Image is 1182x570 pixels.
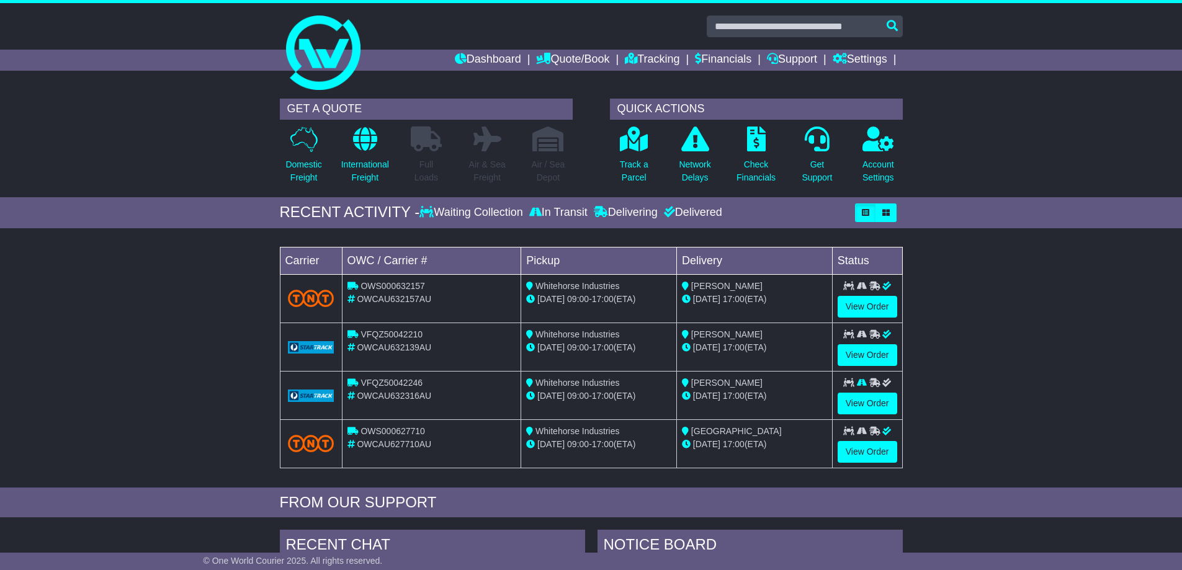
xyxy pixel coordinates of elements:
[411,158,442,184] p: Full Loads
[693,294,720,304] span: [DATE]
[567,294,589,304] span: 09:00
[592,294,614,304] span: 17:00
[592,391,614,401] span: 17:00
[280,494,903,512] div: FROM OUR SUPPORT
[661,206,722,220] div: Delivered
[288,390,334,402] img: GetCarrierServiceLogo
[521,247,677,274] td: Pickup
[360,329,423,339] span: VFQZ50042210
[288,435,334,452] img: TNT_Domestic.png
[537,391,565,401] span: [DATE]
[532,158,565,184] p: Air / Sea Depot
[676,247,832,274] td: Delivery
[736,126,776,191] a: CheckFinancials
[833,50,887,71] a: Settings
[526,206,591,220] div: In Transit
[419,206,526,220] div: Waiting Collection
[723,391,745,401] span: 17:00
[592,439,614,449] span: 17:00
[682,341,827,354] div: (ETA)
[526,438,671,451] div: - (ETA)
[285,126,322,191] a: DomesticFreight
[535,281,619,291] span: Whitehorse Industries
[691,378,763,388] span: [PERSON_NAME]
[838,344,897,366] a: View Order
[535,426,619,436] span: Whitehorse Industries
[535,378,619,388] span: Whitehorse Industries
[537,342,565,352] span: [DATE]
[691,281,763,291] span: [PERSON_NAME]
[767,50,817,71] a: Support
[693,342,720,352] span: [DATE]
[838,393,897,414] a: View Order
[832,247,902,274] td: Status
[280,203,420,221] div: RECENT ACTIVITY -
[802,158,832,184] p: Get Support
[536,50,609,71] a: Quote/Book
[567,391,589,401] span: 09:00
[288,341,334,354] img: GetCarrierServiceLogo
[862,126,895,191] a: AccountSettings
[567,439,589,449] span: 09:00
[469,158,506,184] p: Air & Sea Freight
[526,341,671,354] div: - (ETA)
[341,126,390,191] a: InternationalFreight
[838,441,897,463] a: View Order
[288,290,334,306] img: TNT_Domestic.png
[285,158,321,184] p: Domestic Freight
[280,247,342,274] td: Carrier
[591,206,661,220] div: Delivering
[598,530,903,563] div: NOTICE BOARD
[360,378,423,388] span: VFQZ50042246
[341,158,389,184] p: International Freight
[280,530,585,563] div: RECENT CHAT
[619,126,649,191] a: Track aParcel
[682,293,827,306] div: (ETA)
[679,158,710,184] p: Network Delays
[695,50,751,71] a: Financials
[678,126,711,191] a: NetworkDelays
[204,556,383,566] span: © One World Courier 2025. All rights reserved.
[357,342,431,352] span: OWCAU632139AU
[360,426,425,436] span: OWS000627710
[691,329,763,339] span: [PERSON_NAME]
[455,50,521,71] a: Dashboard
[682,390,827,403] div: (ETA)
[537,294,565,304] span: [DATE]
[280,99,573,120] div: GET A QUOTE
[357,391,431,401] span: OWCAU632316AU
[862,158,894,184] p: Account Settings
[737,158,776,184] p: Check Financials
[526,293,671,306] div: - (ETA)
[801,126,833,191] a: GetSupport
[693,439,720,449] span: [DATE]
[537,439,565,449] span: [DATE]
[357,294,431,304] span: OWCAU632157AU
[357,439,431,449] span: OWCAU627710AU
[342,247,521,274] td: OWC / Carrier #
[723,342,745,352] span: 17:00
[620,158,648,184] p: Track a Parcel
[682,438,827,451] div: (ETA)
[625,50,679,71] a: Tracking
[693,391,720,401] span: [DATE]
[567,342,589,352] span: 09:00
[610,99,903,120] div: QUICK ACTIONS
[592,342,614,352] span: 17:00
[691,426,782,436] span: [GEOGRAPHIC_DATA]
[838,296,897,318] a: View Order
[526,390,671,403] div: - (ETA)
[723,294,745,304] span: 17:00
[723,439,745,449] span: 17:00
[360,281,425,291] span: OWS000632157
[535,329,619,339] span: Whitehorse Industries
